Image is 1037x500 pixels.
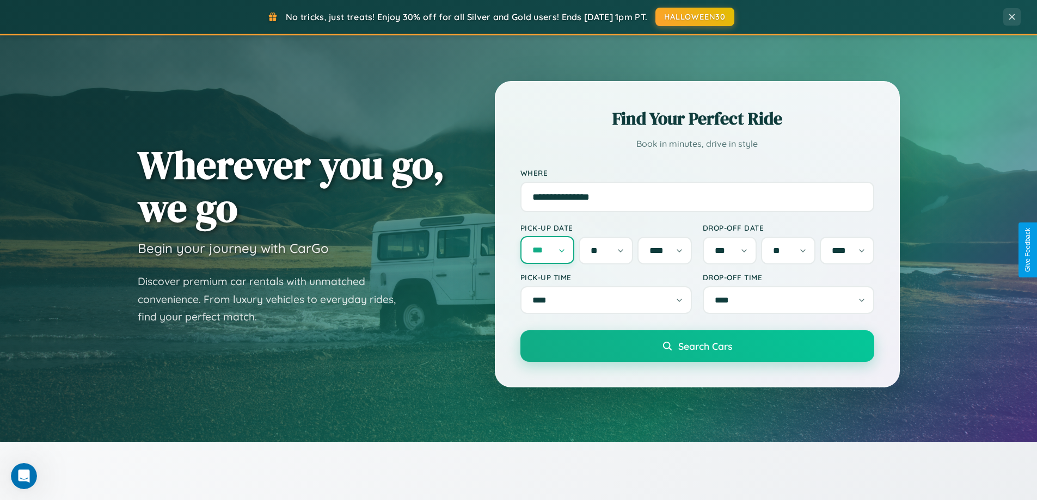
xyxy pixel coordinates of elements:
[520,223,692,232] label: Pick-up Date
[138,143,445,229] h1: Wherever you go, we go
[703,223,874,232] label: Drop-off Date
[286,11,647,22] span: No tricks, just treats! Enjoy 30% off for all Silver and Gold users! Ends [DATE] 1pm PT.
[11,463,37,489] iframe: Intercom live chat
[678,340,732,352] span: Search Cars
[520,330,874,362] button: Search Cars
[520,107,874,131] h2: Find Your Perfect Ride
[520,168,874,177] label: Where
[520,273,692,282] label: Pick-up Time
[703,273,874,282] label: Drop-off Time
[520,136,874,152] p: Book in minutes, drive in style
[1024,228,1032,272] div: Give Feedback
[138,273,410,326] p: Discover premium car rentals with unmatched convenience. From luxury vehicles to everyday rides, ...
[138,240,329,256] h3: Begin your journey with CarGo
[655,8,734,26] button: HALLOWEEN30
